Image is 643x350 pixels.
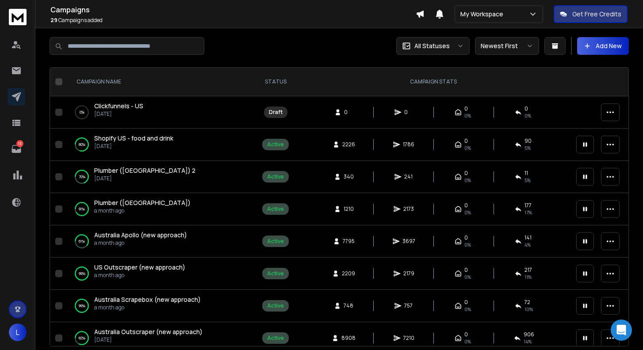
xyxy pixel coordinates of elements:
p: a month ago [94,240,187,247]
p: a month ago [94,272,185,279]
p: [DATE] [94,175,195,182]
span: 0 [464,105,468,112]
td: 99%US Outscraper (new approach)a month ago [66,258,255,290]
span: 217 [524,266,532,274]
div: Active [267,335,284,342]
p: 91 % [79,205,85,213]
p: 0 % [80,108,84,117]
div: Active [267,173,284,180]
th: CAMPAIGN NAME [66,68,255,96]
span: 0% [464,145,471,152]
span: 0 [464,234,468,241]
span: 177 [524,202,532,209]
span: 4 % [524,241,531,248]
button: L [9,323,27,341]
td: 61%Australia Apollo (new approach)a month ago [66,225,255,258]
a: Plumber ([GEOGRAPHIC_DATA]) [94,198,191,207]
a: US Outscraper (new approach) [94,263,185,272]
p: 99 % [79,301,85,310]
div: Draft [269,109,283,116]
button: Newest First [475,37,539,55]
td: 80%Shopify US - food and drink[DATE] [66,129,255,161]
a: Australia Outscraper (new approach) [94,327,203,336]
span: 241 [404,173,413,180]
p: [DATE] [94,110,143,118]
span: 2226 [342,141,355,148]
span: 340 [344,173,354,180]
span: 0 [464,299,468,306]
span: 0% [464,112,471,119]
div: Active [267,238,284,245]
a: Plumber ([GEOGRAPHIC_DATA]) 2 [94,166,195,175]
span: 0% [464,177,471,184]
span: Clickfunnels - US [94,102,143,110]
th: STATUS [255,68,296,96]
span: 757 [404,302,413,309]
span: 1786 [403,141,414,148]
div: Open Intercom Messenger [611,320,632,341]
span: 0% [464,209,471,216]
a: Shopify US - food and drink [94,134,173,143]
img: logo [9,9,27,25]
p: 82 % [79,334,85,342]
td: 0%Clickfunnels - US[DATE] [66,96,255,129]
span: 17 % [524,209,532,216]
div: Active [267,302,284,309]
p: 70 % [79,172,85,181]
span: 90 [524,137,532,145]
span: 14 % [524,338,532,345]
span: 0 [404,109,413,116]
a: Australia Apollo (new approach) [94,231,187,240]
p: 99 % [79,269,85,278]
span: 72 [524,299,530,306]
span: 2209 [342,270,355,277]
p: a month ago [94,207,191,214]
span: 1210 [344,205,354,213]
span: 0% [464,241,471,248]
span: 3697 [402,238,415,245]
p: [DATE] [94,336,203,343]
p: 13 [16,140,23,147]
span: 5 % [524,145,531,152]
p: My Workspace [460,10,507,19]
a: Australia Scrapebox (new approach) [94,295,201,304]
div: Active [267,141,284,148]
p: 80 % [79,140,85,149]
span: 10 % [524,306,533,313]
p: 61 % [79,237,85,246]
span: 7795 [343,238,355,245]
span: 0 [464,266,468,274]
p: [DATE] [94,143,173,150]
div: Active [267,205,284,213]
td: 99%Australia Scrapebox (new approach)a month ago [66,290,255,322]
span: 2173 [403,205,414,213]
span: Shopify US - food and drink [94,134,173,142]
span: 0 [464,202,468,209]
span: 0% [464,306,471,313]
p: All Statuses [414,42,450,50]
span: 2179 [403,270,414,277]
h1: Campaigns [50,4,416,15]
p: a month ago [94,304,201,311]
div: Active [267,270,284,277]
button: Add New [577,37,629,55]
td: 91%Plumber ([GEOGRAPHIC_DATA])a month ago [66,193,255,225]
span: 8908 [341,335,356,342]
span: 7210 [403,335,414,342]
p: Campaigns added [50,17,416,24]
span: 906 [524,331,534,338]
a: Clickfunnels - US [94,102,143,110]
span: 0 [464,331,468,338]
span: 0 [524,105,528,112]
span: US Outscraper (new approach) [94,263,185,271]
td: 70%Plumber ([GEOGRAPHIC_DATA]) 2[DATE] [66,161,255,193]
span: 0% [464,274,471,281]
span: 748 [344,302,353,309]
span: 0% [524,112,531,119]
